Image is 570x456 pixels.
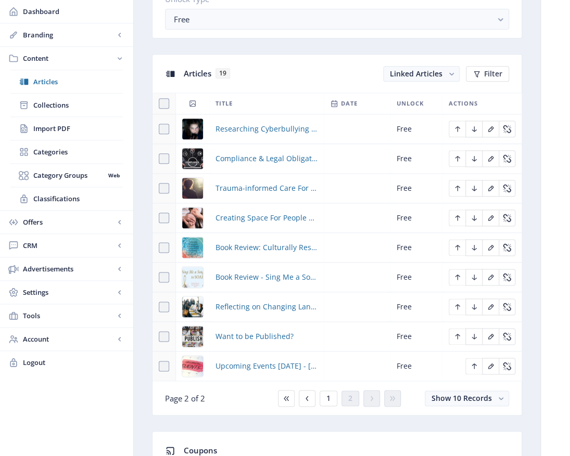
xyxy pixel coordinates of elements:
td: Free [390,203,442,233]
img: 2b8f0c06-5373-4561-ac92-2fb0cb534fe8.png [182,207,203,228]
span: Collections [33,100,123,110]
a: Book Review: Culturally Responsive Psychotherapy, Counselling and Psychology Practices [216,241,318,254]
img: a6e3a276-54b7-42b9-a65c-49dbae380a27.png [182,178,203,199]
span: 1 [326,394,331,402]
a: Edit page [482,153,499,163]
td: Free [390,292,442,322]
a: Category GroupsWeb [10,164,123,187]
a: Edit page [499,301,515,311]
a: Categories [10,140,123,163]
button: Show 10 Records [425,390,509,406]
a: Edit page [449,242,465,252]
td: Free [390,144,442,174]
a: Edit page [465,212,482,222]
span: Filter [484,70,502,78]
a: Reflecting on Changing Landscapes at the 2025 ACA Conference [216,301,318,313]
span: Tools [23,310,115,321]
button: Free [165,9,509,30]
span: Offers [23,217,115,227]
a: Edit page [482,123,499,133]
span: Page 2 of 2 [165,393,205,403]
span: 2 [348,394,352,402]
a: Edit page [499,242,515,252]
td: Free [390,233,442,263]
a: Import PDF [10,117,123,140]
span: Articles [33,76,123,87]
a: Edit page [499,271,515,281]
td: Free [390,174,442,203]
span: Category Groups [33,170,105,180]
a: Edit page [449,183,465,192]
a: Edit page [449,271,465,281]
span: 19 [216,68,230,79]
span: Articles [184,68,211,79]
a: Edit page [449,123,465,133]
span: Content [23,53,115,63]
a: Edit page [465,183,482,192]
span: Actions [449,97,478,110]
a: Edit page [465,271,482,281]
span: Branding [23,30,115,40]
a: Edit page [465,301,482,311]
a: Edit page [482,271,499,281]
img: f3363d40-fbf8-4fa1-9a25-2090a555e1f1.png [182,296,203,317]
a: Trauma-informed Care For Marginalised and [MEDICAL_DATA] Communities [216,182,318,194]
img: 181d46f9-8636-4cc2-bbe7-f0570fb6fcc4.png [182,356,203,376]
span: Categories [33,147,123,157]
a: Edit page [465,360,482,370]
a: Want to be Published? [216,330,294,343]
span: Dashboard [23,6,125,17]
a: Edit page [499,183,515,192]
button: 2 [341,390,359,406]
td: Free [390,263,442,292]
a: Articles [10,70,123,93]
div: Free [174,13,492,25]
a: Edit page [449,301,465,311]
a: Edit page [449,153,465,163]
a: Edit page [465,331,482,341]
img: 0cecf31a-d5e4-4f30-9037-193e9b632c58.png [182,267,203,288]
a: Edit page [499,331,515,341]
a: Compliance & Legal Obligations of a Cyber Security Breach [216,152,318,165]
a: Edit page [465,242,482,252]
a: Researching Cyberbullying In Youth Mental Health and Working Towards Holistic Interventions [216,123,318,135]
a: Edit page [482,360,499,370]
span: Logout [23,357,125,368]
a: Edit page [465,123,482,133]
a: Book Review - Sing Me a Song to SOAR: Finding Hope in Our Redemptive Stories by [PERSON_NAME] [216,271,318,283]
span: Settings [23,287,115,297]
a: Classifications [10,187,123,210]
nb-badge: Web [105,170,123,180]
td: Free [390,114,442,144]
a: Edit page [449,212,465,222]
button: Linked Articles [383,66,460,82]
a: Creating Space For People To Process VAD-Related Grief [216,212,318,224]
a: Edit page [499,360,515,370]
img: 0f740c3e-8361-4d14-914b-d5ece6688aef.png [182,237,203,258]
span: Advertisements [23,264,115,274]
a: Collections [10,94,123,116]
a: Edit page [482,183,499,192]
button: 1 [320,390,337,406]
a: Edit page [482,331,499,341]
a: Upcoming Events [DATE] - [DATE] [216,360,318,372]
span: Linked Articles [390,69,442,79]
td: Free [390,322,442,351]
a: Edit page [499,123,515,133]
span: Date [341,97,358,110]
span: Import PDF [33,123,123,134]
a: Edit page [499,212,515,222]
span: CRM [23,240,115,251]
img: 01a14862-6927-4b52-a9c7-ae940a1b576c.png [182,148,203,169]
app-collection-view: Articles [152,54,522,415]
a: Edit page [482,301,499,311]
a: Edit page [449,331,465,341]
a: Edit page [482,212,499,222]
span: Unlock [397,97,424,110]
